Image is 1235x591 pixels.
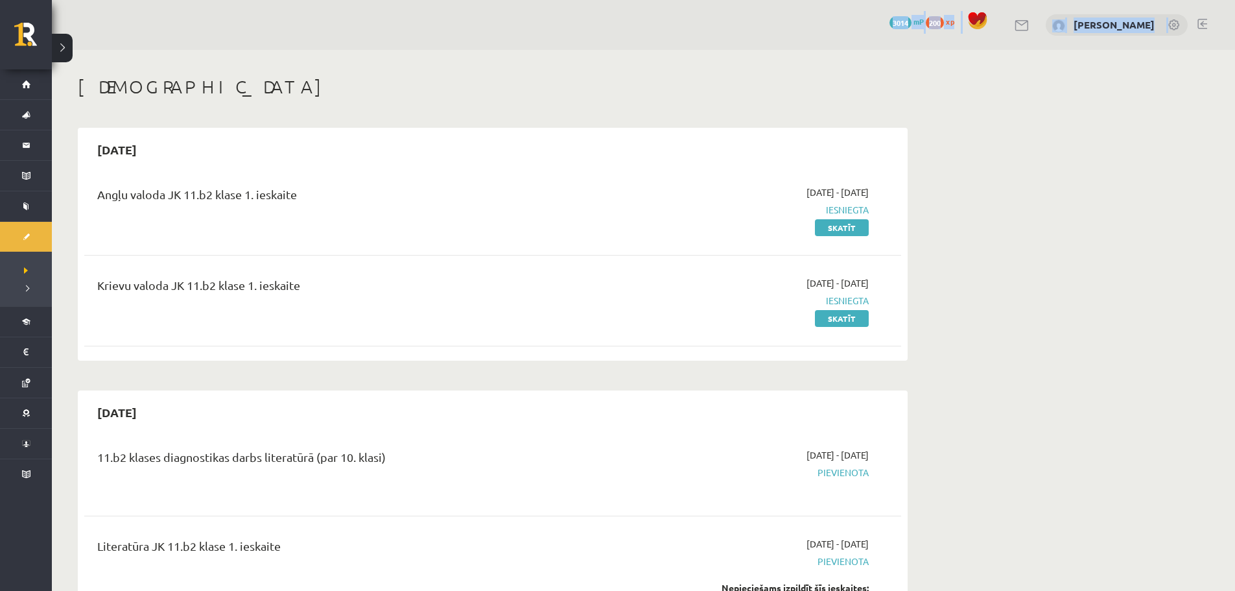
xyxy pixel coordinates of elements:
a: 3014 mP [889,16,924,27]
h1: [DEMOGRAPHIC_DATA] [78,76,908,98]
h2: [DATE] [84,134,150,165]
span: 3014 [889,16,912,29]
a: [PERSON_NAME] [1074,18,1155,31]
div: Literatūra JK 11.b2 klase 1. ieskaite [97,537,605,561]
div: Angļu valoda JK 11.b2 klase 1. ieskaite [97,186,605,210]
span: Pievienota [624,466,869,479]
a: Rīgas 1. Tālmācības vidusskola [14,23,52,55]
a: 200 xp [926,16,961,27]
span: [DATE] - [DATE] [806,186,869,199]
span: xp [946,16,954,27]
a: Skatīt [815,310,869,327]
a: Skatīt [815,219,869,236]
span: [DATE] - [DATE] [806,448,869,462]
div: 11.b2 klases diagnostikas darbs literatūrā (par 10. klasi) [97,448,605,472]
span: 200 [926,16,944,29]
img: Artūrs Masaļskis [1052,19,1065,32]
span: Pievienota [624,555,869,568]
span: Iesniegta [624,294,869,308]
div: Krievu valoda JK 11.b2 klase 1. ieskaite [97,276,605,300]
span: [DATE] - [DATE] [806,537,869,551]
span: mP [913,16,924,27]
h2: [DATE] [84,397,150,428]
span: Iesniegta [624,203,869,217]
span: [DATE] - [DATE] [806,276,869,290]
